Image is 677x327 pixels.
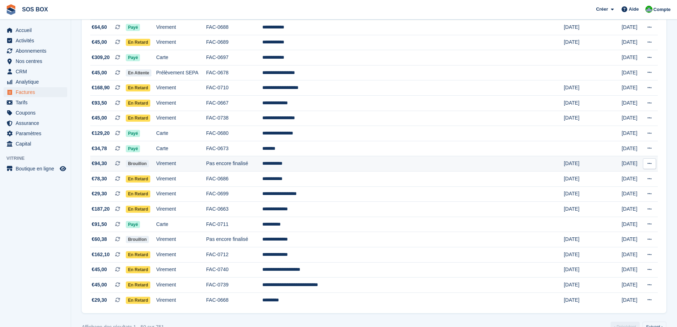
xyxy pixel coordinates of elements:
[206,202,262,217] td: FAC-0663
[16,36,58,46] span: Activités
[126,190,150,197] span: En retard
[92,175,107,183] span: €78,30
[206,278,262,293] td: FAC-0739
[156,292,206,307] td: Virement
[206,20,262,35] td: FAC-0688
[4,87,67,97] a: menu
[622,186,640,202] td: [DATE]
[622,292,640,307] td: [DATE]
[92,38,107,46] span: €45,00
[126,297,150,304] span: En retard
[4,108,67,118] a: menu
[629,6,639,13] span: Aide
[126,39,150,46] span: En retard
[622,247,640,263] td: [DATE]
[126,236,149,243] span: Brouillon
[59,164,67,173] a: Boutique d'aperçu
[564,35,622,50] td: [DATE]
[16,128,58,138] span: Paramètres
[126,160,149,167] span: Brouillon
[622,126,640,141] td: [DATE]
[156,186,206,202] td: Virement
[622,262,640,278] td: [DATE]
[16,56,58,66] span: Nos centres
[156,141,206,156] td: Carte
[92,236,107,243] span: €60,38
[622,232,640,247] td: [DATE]
[156,65,206,80] td: Prélèvement SEPA
[564,186,622,202] td: [DATE]
[4,56,67,66] a: menu
[622,217,640,232] td: [DATE]
[622,278,640,293] td: [DATE]
[156,126,206,141] td: Carte
[645,6,652,13] img: Fabrice
[92,296,107,304] span: €29,30
[156,172,206,187] td: Virement
[156,278,206,293] td: Virement
[92,145,107,152] span: €34,78
[206,35,262,50] td: FAC-0689
[622,156,640,172] td: [DATE]
[622,141,640,156] td: [DATE]
[4,164,67,174] a: menu
[16,108,58,118] span: Coupons
[16,164,58,174] span: Boutique en ligne
[206,96,262,111] td: FAC-0667
[622,202,640,217] td: [DATE]
[156,247,206,263] td: Virement
[92,160,107,167] span: €94,30
[92,221,107,228] span: €91,50
[206,247,262,263] td: FAC-0712
[126,115,150,122] span: En retard
[622,172,640,187] td: [DATE]
[654,6,671,13] span: Compte
[126,84,150,91] span: En retard
[564,96,622,111] td: [DATE]
[92,23,107,31] span: €64,60
[126,206,150,213] span: En retard
[92,99,107,107] span: €93,50
[4,25,67,35] a: menu
[126,24,140,31] span: Payé
[622,65,640,80] td: [DATE]
[564,111,622,126] td: [DATE]
[4,67,67,77] a: menu
[564,292,622,307] td: [DATE]
[4,46,67,56] a: menu
[564,172,622,187] td: [DATE]
[16,67,58,77] span: CRM
[564,232,622,247] td: [DATE]
[206,111,262,126] td: FAC-0738
[92,266,107,273] span: €45,00
[206,172,262,187] td: FAC-0686
[564,80,622,96] td: [DATE]
[126,54,140,61] span: Payé
[92,130,110,137] span: €129,20
[156,96,206,111] td: Virement
[156,156,206,172] td: Virement
[596,6,608,13] span: Créer
[622,96,640,111] td: [DATE]
[16,87,58,97] span: Factures
[126,251,150,258] span: En retard
[206,80,262,96] td: FAC-0710
[156,217,206,232] td: Carte
[126,100,150,107] span: En retard
[564,202,622,217] td: [DATE]
[206,217,262,232] td: FAC-0711
[206,186,262,202] td: FAC-0699
[206,50,262,65] td: FAC-0697
[156,232,206,247] td: Virement
[16,118,58,128] span: Assurance
[6,4,16,15] img: stora-icon-8386f47178a22dfd0bd8f6a31ec36ba5ce8667c1dd55bd0f319d3a0aa187defe.svg
[126,69,151,77] span: En attente
[92,84,110,91] span: €168,90
[126,266,150,273] span: En retard
[16,77,58,87] span: Analytique
[92,69,107,77] span: €45,00
[126,175,150,183] span: En retard
[622,20,640,35] td: [DATE]
[156,50,206,65] td: Carte
[4,139,67,149] a: menu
